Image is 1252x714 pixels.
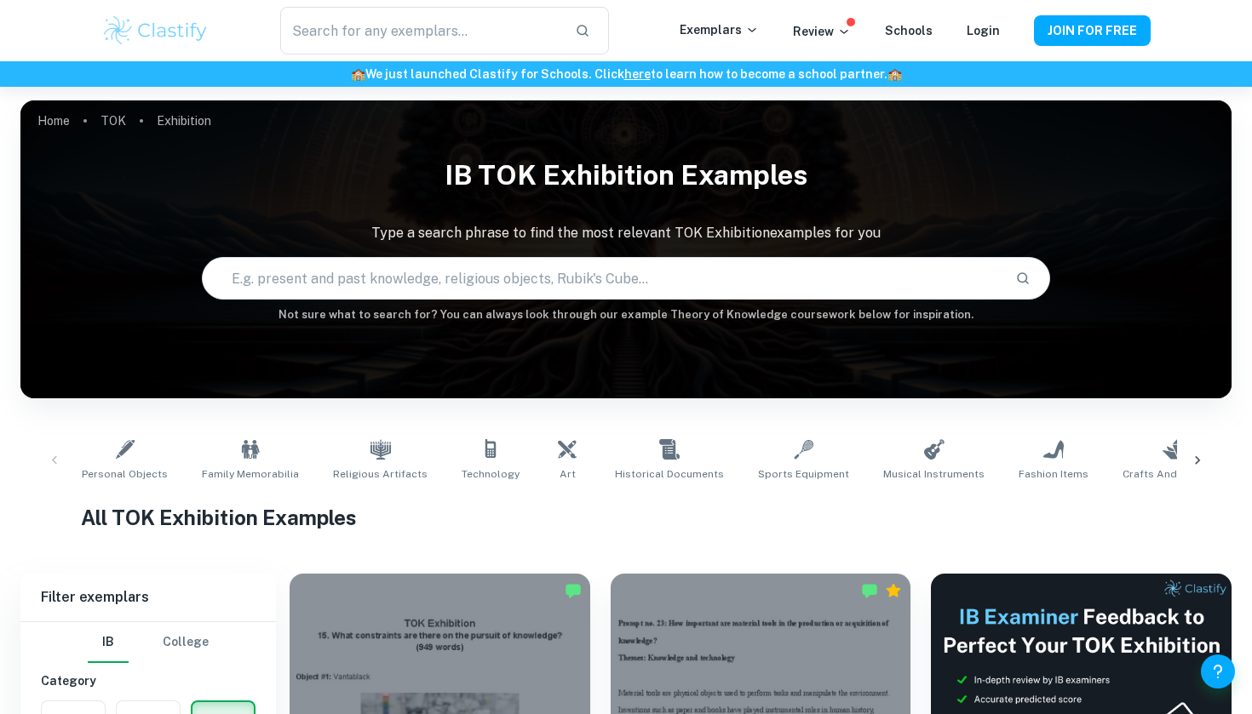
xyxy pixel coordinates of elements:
span: Personal Objects [82,466,168,482]
span: Fashion Items [1019,466,1088,482]
a: Login [967,24,1000,37]
span: Sports Equipment [758,466,849,482]
span: Crafts and Hobbies [1123,466,1222,482]
div: Premium [885,582,902,599]
button: IB [88,622,129,663]
img: Clastify logo [101,14,210,48]
span: Musical Instruments [883,466,985,482]
p: Type a search phrase to find the most relevant TOK Exhibition examples for you [20,223,1232,243]
button: Help and Feedback [1201,654,1235,688]
span: Technology [462,466,520,482]
a: here [624,67,651,81]
a: TOK [101,109,126,133]
button: JOIN FOR FREE [1034,15,1151,46]
h6: Category [41,671,256,690]
p: Exemplars [680,20,759,39]
p: Review [793,22,851,41]
a: Home [37,109,70,133]
input: E.g. present and past knowledge, religious objects, Rubik's Cube... [203,254,1001,302]
img: Marked [861,582,878,599]
h6: We just launched Clastify for Schools. Click to learn how to become a school partner. [3,65,1249,83]
p: Exhibition [157,111,211,130]
span: Religious Artifacts [333,466,428,482]
button: Search [1008,264,1037,293]
div: Filter type choice [88,622,209,663]
a: Schools [885,24,933,37]
span: Art [560,466,576,482]
h6: Not sure what to search for? You can always look through our example Theory of Knowledge coursewo... [20,306,1232,323]
span: Historical Documents [615,466,724,482]
input: Search for any exemplars... [280,7,561,54]
button: College [163,622,209,663]
span: 🏫 [351,67,365,81]
span: Family Memorabilia [202,466,299,482]
h1: All TOK Exhibition Examples [81,502,1171,533]
h1: IB TOK Exhibition examples [20,148,1232,203]
h6: Filter exemplars [20,574,276,621]
img: Marked [565,582,582,599]
span: 🏫 [887,67,902,81]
